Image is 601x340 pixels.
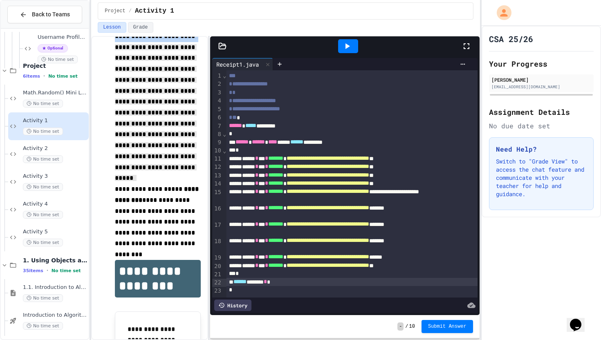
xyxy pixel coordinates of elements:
div: 13 [212,172,222,180]
span: No time set [23,155,63,163]
div: 15 [212,188,222,205]
span: Activity 1 [135,6,174,16]
span: Activity 1 [23,117,87,124]
div: No due date set [489,121,594,131]
span: No time set [23,100,63,107]
span: Optional [38,44,68,52]
span: 1.1. Introduction to Algorithms, Programming, and Compilers [23,284,87,291]
span: Activity 3 [23,173,87,180]
span: 1. Using Objects and Methods [23,257,87,264]
div: 12 [212,163,222,171]
div: 20 [212,262,222,271]
span: Submit Answer [428,323,466,330]
h1: CSA 25/26 [489,33,533,45]
span: 35 items [23,268,43,273]
span: 10 [409,323,415,330]
button: Back to Teams [7,6,82,23]
button: Lesson [98,22,126,33]
span: 6 items [23,74,40,79]
span: No time set [23,294,63,302]
div: 17 [212,221,222,237]
span: Project [23,62,87,69]
div: 19 [212,254,222,262]
button: Grade [128,22,153,33]
span: Activity 4 [23,201,87,208]
div: Receipt1.java [212,60,263,69]
span: - [397,322,404,331]
h3: Need Help? [496,144,587,154]
span: Math.Random() Mini Lesson [23,89,87,96]
div: 10 [212,147,222,155]
span: No time set [23,183,63,191]
div: 1 [212,72,222,80]
div: 21 [212,271,222,279]
div: [PERSON_NAME] [491,76,591,83]
div: 14 [212,180,222,188]
div: 18 [212,237,222,254]
span: Activity 5 [23,228,87,235]
div: 5 [212,105,222,114]
span: / [405,323,408,330]
span: No time set [52,268,81,273]
div: 4 [212,97,222,105]
span: No time set [23,211,63,219]
iframe: chat widget [567,307,593,332]
span: Project [105,8,125,14]
p: Switch to "Grade View" to access the chat feature and communicate with your teacher for help and ... [496,157,587,198]
div: 7 [212,122,222,130]
div: 2 [212,80,222,88]
span: No time set [48,74,78,79]
span: Introduction to Algorithms, Programming, and Compilers [23,312,87,319]
div: 8 [212,130,222,139]
span: No time set [23,239,63,246]
div: 23 [212,287,222,295]
span: / [129,8,132,14]
span: No time set [23,322,63,330]
div: 22 [212,279,222,287]
span: Fold line [222,148,226,154]
div: My Account [488,3,514,22]
div: 3 [212,89,222,97]
div: 9 [212,139,222,147]
span: Fold line [222,131,226,137]
span: No time set [38,56,78,63]
span: Activity 2 [23,145,87,152]
div: 16 [212,205,222,221]
div: 6 [212,114,222,122]
span: Username Profile Generator [38,34,87,41]
span: • [47,267,48,274]
span: Back to Teams [32,10,70,19]
div: [EMAIL_ADDRESS][DOMAIN_NAME] [491,84,591,90]
span: Fold line [222,72,226,79]
span: • [43,73,45,79]
span: No time set [23,127,63,135]
h2: Your Progress [489,58,594,69]
h2: Assignment Details [489,106,594,118]
div: History [214,300,251,311]
div: 11 [212,155,222,163]
div: Receipt1.java [212,58,273,70]
button: Submit Answer [422,320,473,333]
